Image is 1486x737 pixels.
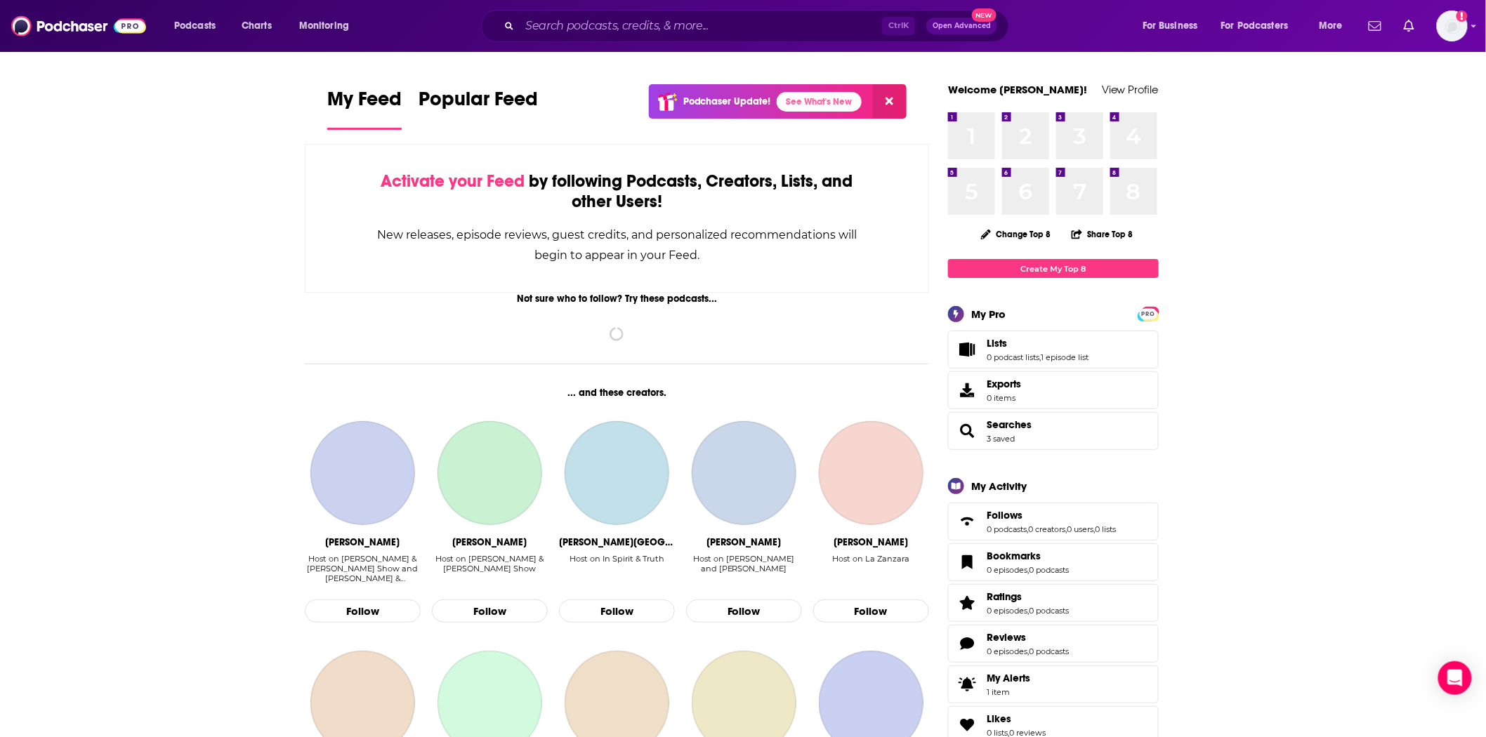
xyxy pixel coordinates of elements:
[419,87,538,130] a: Popular Feed
[1071,220,1134,248] button: Share Top 8
[987,646,1027,656] a: 0 episodes
[289,15,367,37] button: open menu
[432,554,548,573] div: Host on [PERSON_NAME] & [PERSON_NAME] Show
[987,418,1032,431] a: Searches
[381,171,525,192] span: Activate your Feed
[882,17,915,35] span: Ctrl K
[683,95,771,107] p: Podchaser Update!
[987,712,1046,725] a: Likes
[777,92,862,112] a: See What's New
[559,599,675,623] button: Follow
[706,536,781,548] div: Shannon Farren
[987,712,1011,725] span: Likes
[452,536,527,548] div: Marshall Harris
[1027,565,1029,575] span: ,
[1140,308,1157,319] a: PRO
[1028,524,1065,534] a: 0 creators
[1041,352,1089,362] a: 1 episode list
[1133,15,1216,37] button: open menu
[1363,14,1387,38] a: Show notifications dropdown
[1438,661,1472,695] div: Open Intercom Messenger
[948,665,1159,703] a: My Alerts
[432,554,548,584] div: Host on Rahimi, Harris & Grote Show
[948,625,1159,663] span: Reviews
[948,543,1159,581] span: Bookmarks
[559,536,675,548] div: J.D. Farag
[438,421,541,525] a: Marshall Harris
[987,606,1027,616] a: 0 episodes
[987,590,1022,603] span: Ratings
[1102,83,1159,96] a: View Profile
[692,421,796,525] a: Shannon Farren
[987,378,1021,390] span: Exports
[1067,524,1093,534] a: 0 users
[310,421,414,525] a: Dan Bernstein
[948,503,1159,540] span: Follows
[1319,16,1343,36] span: More
[686,554,802,573] div: Host on [PERSON_NAME] and [PERSON_NAME]
[987,550,1069,562] a: Bookmarks
[948,259,1159,278] a: Create My Top 8
[327,87,402,119] span: My Feed
[1437,11,1468,41] span: Logged in as WE_Broadcast
[305,554,421,583] div: Host on [PERSON_NAME] & [PERSON_NAME] Show and [PERSON_NAME] & [PERSON_NAME] Show
[926,18,997,34] button: Open AdvancedNew
[987,631,1069,644] a: Reviews
[305,599,421,623] button: Follow
[1095,524,1116,534] a: 0 lists
[987,524,1027,534] a: 0 podcasts
[1029,646,1069,656] a: 0 podcasts
[819,421,923,525] a: Giuseppe Cruciani
[1029,565,1069,575] a: 0 podcasts
[299,16,349,36] span: Monitoring
[987,550,1041,562] span: Bookmarks
[520,15,882,37] input: Search podcasts, credits, & more...
[1309,15,1360,37] button: open menu
[1140,309,1157,319] span: PRO
[987,509,1116,522] a: Follows
[305,387,929,399] div: ... and these creators.
[971,307,1006,321] div: My Pro
[686,599,802,623] button: Follow
[164,15,234,37] button: open menu
[1065,524,1067,534] span: ,
[953,421,981,441] a: Searches
[987,509,1023,522] span: Follows
[1437,11,1468,41] button: Show profile menu
[953,512,981,531] a: Follows
[305,293,929,305] div: Not sure who to follow? Try these podcasts...
[1437,11,1468,41] img: User Profile
[432,599,548,623] button: Follow
[494,10,1023,42] div: Search podcasts, credits, & more...
[933,22,991,29] span: Open Advanced
[953,675,981,694] span: My Alerts
[948,584,1159,622] span: Ratings
[1027,646,1029,656] span: ,
[832,554,909,564] div: Host on La Zanzara
[232,15,280,37] a: Charts
[987,590,1069,603] a: Ratings
[987,631,1026,644] span: Reviews
[953,380,981,400] span: Exports
[1027,606,1029,616] span: ,
[1093,524,1095,534] span: ,
[972,8,997,22] span: New
[987,337,1089,350] a: Lists
[1143,16,1198,36] span: For Business
[242,16,272,36] span: Charts
[987,672,1030,684] span: My Alerts
[1398,14,1420,38] a: Show notifications dropdown
[948,412,1159,450] span: Searches
[570,554,664,584] div: Host on In Spirit & Truth
[1029,606,1069,616] a: 0 podcasts
[565,421,669,525] a: J.D. Farag
[987,687,1030,697] span: 1 item
[987,434,1015,444] a: 3 saved
[1221,16,1289,36] span: For Podcasters
[987,565,1027,575] a: 0 episodes
[987,352,1039,362] a: 0 podcast lists
[11,13,146,39] img: Podchaser - Follow, Share and Rate Podcasts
